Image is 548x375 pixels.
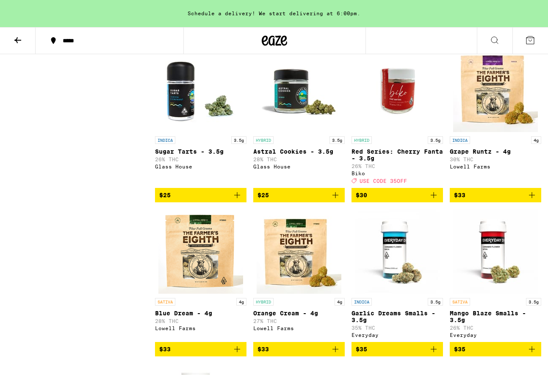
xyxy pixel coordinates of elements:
button: Add to bag [253,188,345,202]
div: Glass House [155,164,246,169]
p: 26% THC [351,163,443,169]
a: Open page for Grape Runtz - 4g from Lowell Farms [450,47,541,188]
p: Sugar Tarts - 3.5g [155,148,246,155]
button: Add to bag [155,188,246,202]
span: USE CODE 35OFF [360,178,407,184]
p: HYBRID [351,136,372,144]
p: 4g [236,298,246,306]
p: 3.5g [428,136,443,144]
a: Open page for Red Series: Cherry Fanta - 3.5g from Biko [351,47,443,188]
div: Biko [351,171,443,176]
p: 3.5g [329,136,345,144]
a: Open page for Orange Cream - 4g from Lowell Farms [253,209,345,342]
p: INDICA [155,136,175,144]
p: 26% THC [450,325,541,331]
a: Open page for Mango Blaze Smalls - 3.5g from Everyday [450,209,541,342]
p: 3.5g [428,298,443,306]
span: $33 [257,346,269,353]
p: 4g [335,298,345,306]
p: Red Series: Cherry Fanta - 3.5g [351,148,443,162]
button: Add to bag [155,342,246,356]
div: Lowell Farms [155,325,246,331]
button: Add to bag [450,342,541,356]
div: Glass House [253,164,345,169]
button: Add to bag [253,342,345,356]
p: SATIVA [155,298,175,306]
img: Lowell Farms - Grape Runtz - 4g [453,47,538,132]
p: 26% THC [155,157,246,162]
a: Open page for Blue Dream - 4g from Lowell Farms [155,209,246,342]
p: 27% THC [253,318,345,324]
img: Lowell Farms - Orange Cream - 4g [257,209,341,294]
p: INDICA [351,298,372,306]
button: Add to bag [450,188,541,202]
p: Orange Cream - 4g [253,310,345,317]
p: Grape Runtz - 4g [450,148,541,155]
p: 28% THC [253,157,345,162]
span: $35 [356,346,367,353]
p: 35% THC [351,325,443,331]
a: Open page for Garlic Dreams Smalls - 3.5g from Everyday [351,209,443,342]
p: Astral Cookies - 3.5g [253,148,345,155]
button: Add to bag [351,188,443,202]
a: Open page for Astral Cookies - 3.5g from Glass House [253,47,345,188]
div: Everyday [450,332,541,338]
p: Mango Blaze Smalls - 3.5g [450,310,541,323]
p: HYBRID [253,136,274,144]
span: Hi. Need any help? [5,6,61,13]
p: Garlic Dreams Smalls - 3.5g [351,310,443,323]
span: $33 [454,192,465,199]
div: Lowell Farms [450,164,541,169]
img: Glass House - Astral Cookies - 3.5g [257,47,341,132]
div: Everyday [351,332,443,338]
p: Blue Dream - 4g [155,310,246,317]
span: $35 [454,346,465,353]
img: Everyday - Mango Blaze Smalls - 3.5g [453,209,538,294]
span: $25 [257,192,269,199]
a: Open page for Sugar Tarts - 3.5g from Glass House [155,47,246,188]
img: Glass House - Sugar Tarts - 3.5g [158,47,243,132]
button: Add to bag [351,342,443,356]
p: 3.5g [526,298,541,306]
p: 3.5g [231,136,246,144]
span: $30 [356,192,367,199]
img: Biko - Red Series: Cherry Fanta - 3.5g [355,47,440,132]
img: Everyday - Garlic Dreams Smalls - 3.5g [355,209,440,294]
span: $25 [159,192,171,199]
p: HYBRID [253,298,274,306]
p: INDICA [450,136,470,144]
span: $33 [159,346,171,353]
p: 30% THC [450,157,541,162]
p: 4g [531,136,541,144]
div: Lowell Farms [253,325,345,331]
img: Lowell Farms - Blue Dream - 4g [158,209,243,294]
p: 28% THC [155,318,246,324]
p: SATIVA [450,298,470,306]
